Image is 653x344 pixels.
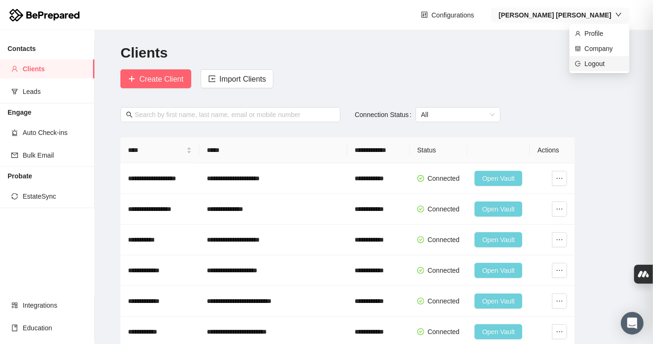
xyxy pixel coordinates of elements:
span: sync [11,193,18,200]
span: Connected [428,328,460,336]
span: funnel-plot [11,88,18,95]
button: plusCreate Client [120,69,191,88]
span: Open Vault [482,204,515,214]
button: Open Vault [475,171,522,186]
span: Education [23,319,87,337]
strong: [PERSON_NAME] [PERSON_NAME] [499,11,611,19]
span: Connected [428,267,460,274]
span: Profile [585,28,624,39]
h2: Clients [120,43,627,63]
button: ellipsis [552,232,567,247]
span: Import Clients [220,73,266,85]
span: user [11,66,18,72]
span: check-circle [417,298,424,304]
span: Connected [428,236,460,243]
span: plus [128,75,136,84]
button: Open Vault [475,294,522,309]
span: down [615,11,622,18]
span: user [575,31,581,36]
span: Bulk Email [23,146,87,165]
span: Logout [585,59,624,69]
button: importImport Clients [201,69,274,88]
button: [PERSON_NAME] [PERSON_NAME] [491,8,629,23]
span: Connected [428,205,460,213]
span: ellipsis [552,175,567,182]
span: shop [575,46,581,51]
span: Open Vault [482,327,515,337]
button: ellipsis [552,294,567,309]
span: Company [585,43,624,54]
strong: Engage [8,109,32,116]
span: check-circle [417,236,424,243]
span: All [421,108,495,122]
button: ellipsis [552,171,567,186]
span: check-circle [417,206,424,212]
strong: Contacts [8,45,36,52]
button: Open Vault [475,263,522,278]
span: Auto Check-ins [23,123,87,142]
button: ellipsis [552,324,567,339]
th: Status [410,137,467,163]
div: Open Intercom Messenger [621,312,644,335]
button: Open Vault [475,232,522,247]
th: Name [120,137,199,163]
label: Connection Status [355,107,415,122]
span: control [421,11,428,19]
button: Open Vault [475,201,522,217]
span: check-circle [417,328,424,335]
span: book [11,325,18,331]
span: Clients [23,59,87,78]
span: EstateSync [23,187,87,206]
span: search [126,111,133,118]
th: Actions [530,137,575,163]
span: Configurations [432,10,474,20]
span: Open Vault [482,265,515,276]
button: ellipsis [552,263,567,278]
span: logout [575,61,581,67]
span: alert [11,129,18,136]
span: Connected [428,297,460,305]
span: ellipsis [552,328,567,336]
span: check-circle [417,175,424,182]
span: Open Vault [482,235,515,245]
span: mail [11,152,18,159]
span: ellipsis [552,267,567,274]
span: ellipsis [552,297,567,305]
button: controlConfigurations [414,8,482,23]
span: Open Vault [482,173,515,184]
span: appstore-add [11,302,18,309]
strong: Probate [8,172,32,180]
span: ellipsis [552,205,567,213]
button: ellipsis [552,201,567,217]
span: Connected [428,175,460,182]
span: Open Vault [482,296,515,306]
span: Leads [23,82,87,101]
input: Search by first name, last name, email or mobile number [135,109,335,120]
span: ellipsis [552,236,567,243]
span: import [208,75,216,84]
span: check-circle [417,267,424,274]
span: Create Client [139,73,183,85]
button: Open Vault [475,324,522,339]
span: Integrations [23,296,87,315]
